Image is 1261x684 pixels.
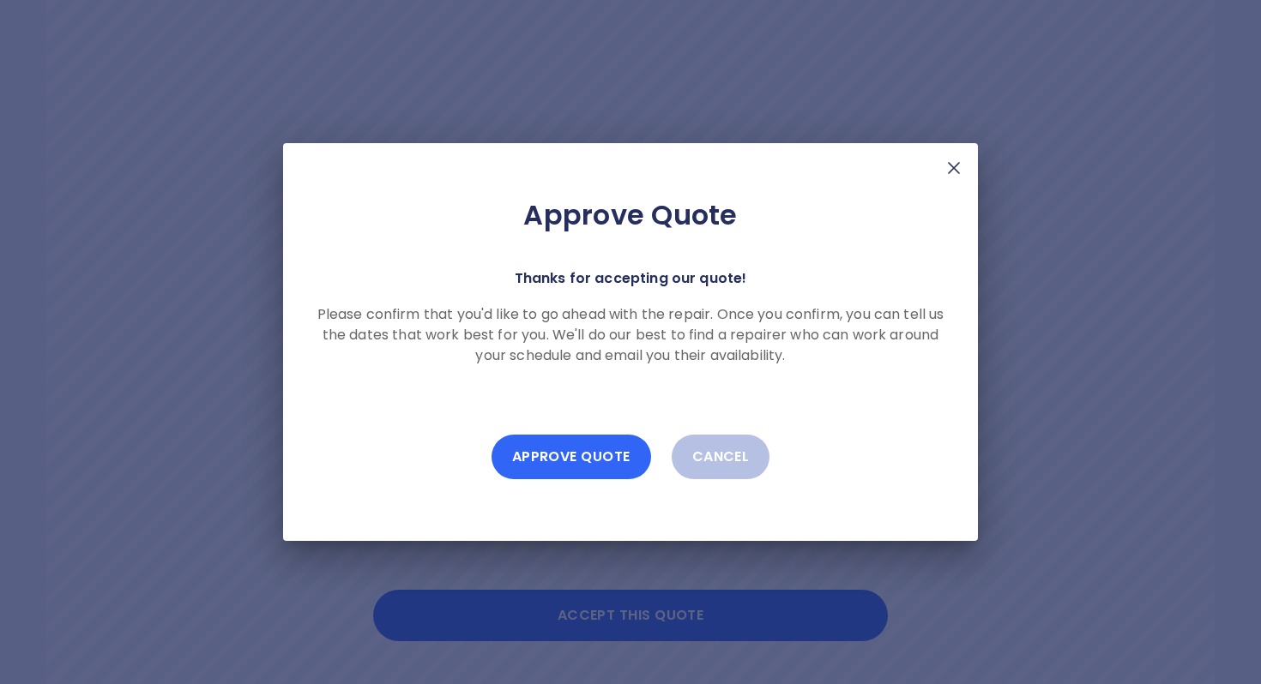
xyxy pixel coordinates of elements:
p: Thanks for accepting our quote! [515,267,747,291]
h2: Approve Quote [311,198,950,232]
button: Approve Quote [492,435,651,479]
p: Please confirm that you'd like to go ahead with the repair. Once you confirm, you can tell us the... [311,304,950,366]
button: Cancel [672,435,770,479]
img: X Mark [944,158,964,178]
